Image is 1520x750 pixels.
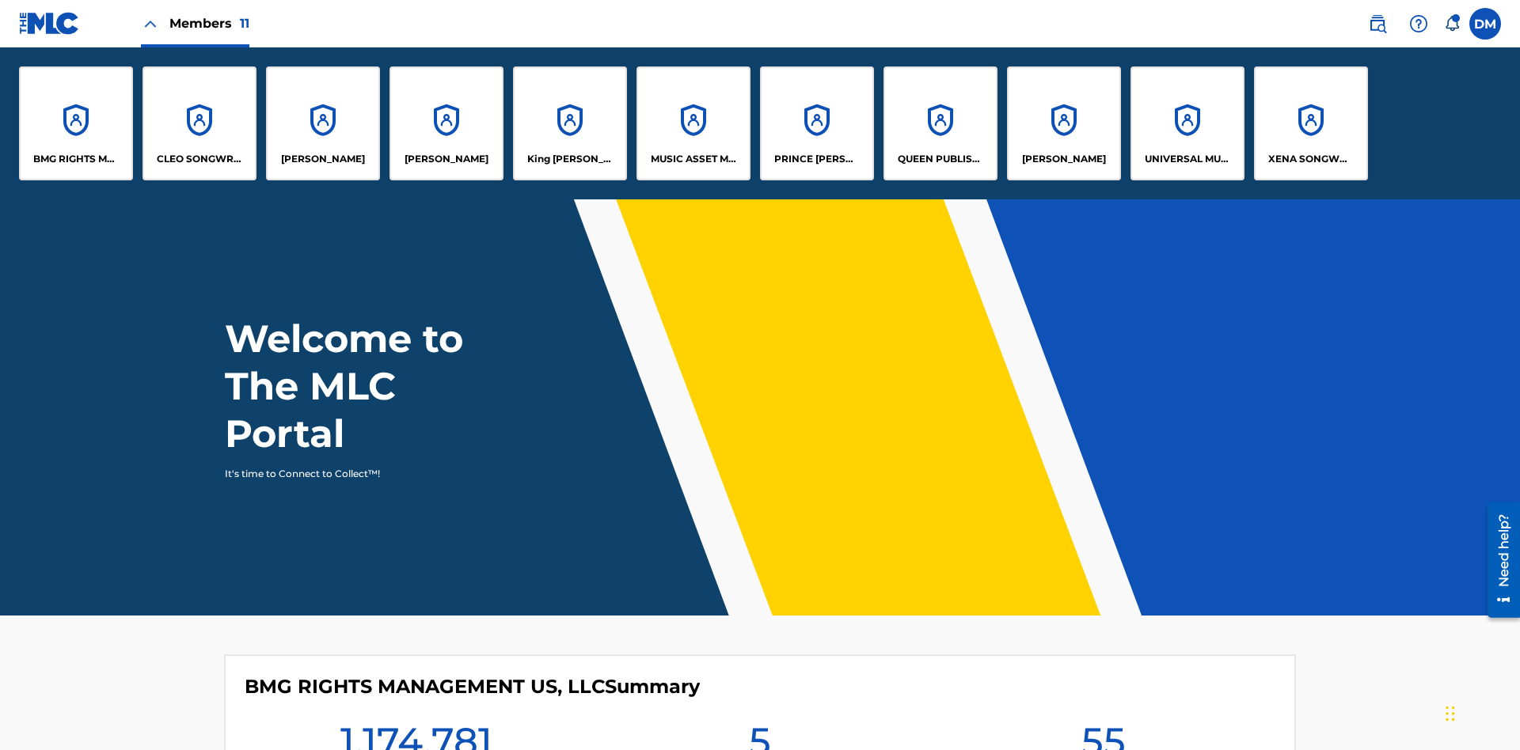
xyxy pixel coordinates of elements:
p: QUEEN PUBLISHA [898,152,984,166]
p: It's time to Connect to Collect™! [225,467,500,481]
a: AccountsQUEEN PUBLISHA [883,66,997,180]
p: King McTesterson [527,152,614,166]
a: Accounts[PERSON_NAME] [266,66,380,180]
span: Members [169,14,249,32]
a: AccountsMUSIC ASSET MANAGEMENT (MAM) [636,66,750,180]
a: AccountsUNIVERSAL MUSIC PUB GROUP [1130,66,1244,180]
a: Accounts[PERSON_NAME] [1007,66,1121,180]
p: MUSIC ASSET MANAGEMENT (MAM) [651,152,737,166]
a: AccountsCLEO SONGWRITER [142,66,256,180]
p: CLEO SONGWRITER [157,152,243,166]
p: UNIVERSAL MUSIC PUB GROUP [1145,152,1231,166]
p: RONALD MCTESTERSON [1022,152,1106,166]
img: help [1409,14,1428,33]
h4: BMG RIGHTS MANAGEMENT US, LLC [245,675,700,699]
a: AccountsPRINCE [PERSON_NAME] [760,66,874,180]
a: AccountsXENA SONGWRITER [1254,66,1368,180]
img: search [1368,14,1387,33]
a: AccountsBMG RIGHTS MANAGEMENT US, LLC [19,66,133,180]
a: AccountsKing [PERSON_NAME] [513,66,627,180]
div: Help [1403,8,1434,40]
span: 11 [240,16,249,31]
iframe: Chat Widget [1441,674,1520,750]
p: EYAMA MCSINGER [405,152,488,166]
p: BMG RIGHTS MANAGEMENT US, LLC [33,152,120,166]
p: ELVIS COSTELLO [281,152,365,166]
img: MLC Logo [19,12,80,35]
div: Notifications [1444,16,1460,32]
a: Accounts[PERSON_NAME] [389,66,503,180]
img: Close [141,14,160,33]
div: Drag [1446,690,1455,737]
p: XENA SONGWRITER [1268,152,1355,166]
h1: Welcome to The MLC Portal [225,315,521,457]
a: Public Search [1362,8,1393,40]
div: User Menu [1469,8,1501,40]
p: PRINCE MCTESTERSON [774,152,861,166]
iframe: Resource Center [1476,496,1520,626]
